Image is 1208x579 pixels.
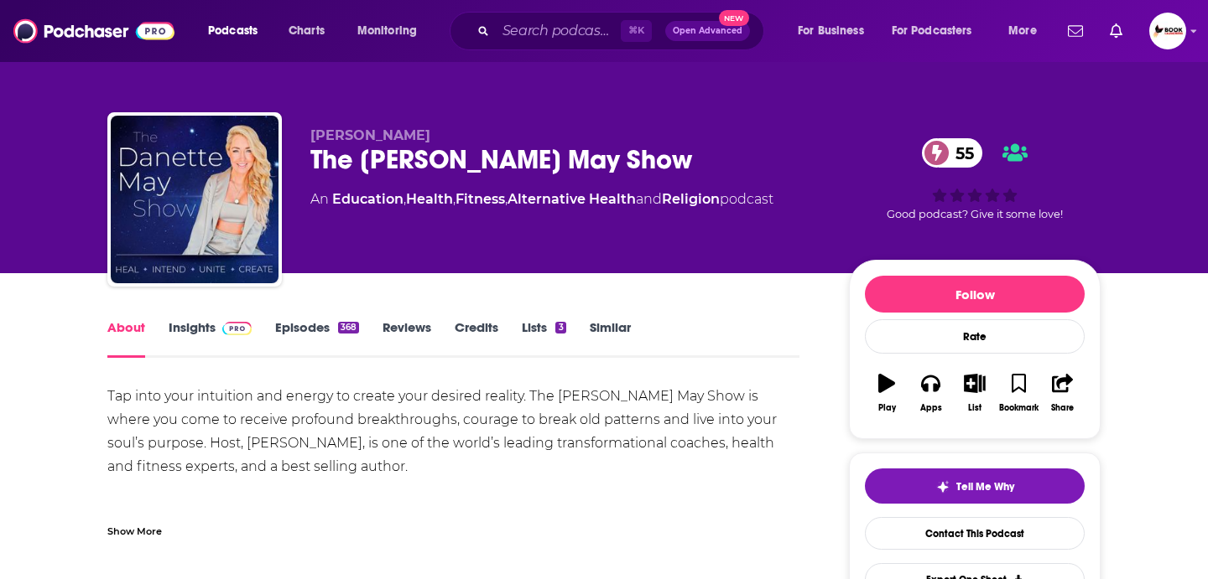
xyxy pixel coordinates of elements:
[508,191,636,207] a: Alternative Health
[169,319,252,358] a: InsightsPodchaser Pro
[1051,403,1074,413] div: Share
[968,403,981,413] div: List
[13,15,174,47] img: Podchaser - Follow, Share and Rate Podcasts
[455,319,498,358] a: Credits
[522,319,565,358] a: Lists3
[865,319,1085,354] div: Rate
[665,21,750,41] button: Open AdvancedNew
[275,319,359,358] a: Episodes368
[786,18,885,44] button: open menu
[673,27,742,35] span: Open Advanced
[719,10,749,26] span: New
[621,20,652,42] span: ⌘ K
[865,363,909,423] button: Play
[404,191,406,207] span: ,
[590,319,631,358] a: Similar
[892,19,972,43] span: For Podcasters
[1149,13,1186,49] button: Show profile menu
[999,403,1039,413] div: Bookmark
[289,19,325,43] span: Charts
[196,18,279,44] button: open menu
[1149,13,1186,49] span: Logged in as BookLaunchers
[878,403,896,413] div: Play
[383,319,431,358] a: Reviews
[936,480,950,494] img: tell me why sparkle
[357,19,417,43] span: Monitoring
[338,322,359,333] div: 368
[346,18,439,44] button: open menu
[865,517,1085,550] a: Contact This Podcast
[208,19,258,43] span: Podcasts
[887,208,1063,220] span: Good podcast? Give it some love!
[865,276,1085,313] button: Follow
[849,127,1101,231] div: 55Good podcast? Give it some love!
[466,12,780,50] div: Search podcasts, credits, & more...
[332,191,404,207] a: Education
[107,319,145,358] a: About
[406,191,453,207] a: Health
[922,138,982,168] a: 55
[865,468,1085,504] button: tell me why sparkleTell Me Why
[1061,17,1090,45] a: Show notifications dropdown
[555,322,565,333] div: 3
[111,116,279,283] img: The Danette May Show
[1103,17,1129,45] a: Show notifications dropdown
[939,138,982,168] span: 55
[636,191,662,207] span: and
[1008,19,1037,43] span: More
[997,363,1040,423] button: Bookmark
[222,322,252,335] img: Podchaser Pro
[456,191,505,207] a: Fitness
[453,191,456,207] span: ,
[310,127,430,143] span: [PERSON_NAME]
[1041,363,1085,423] button: Share
[278,18,335,44] a: Charts
[881,18,997,44] button: open menu
[662,191,720,207] a: Religion
[997,18,1058,44] button: open menu
[953,363,997,423] button: List
[920,403,942,413] div: Apps
[1149,13,1186,49] img: User Profile
[798,19,864,43] span: For Business
[310,189,773,209] div: An podcast
[909,363,952,423] button: Apps
[496,18,621,44] input: Search podcasts, credits, & more...
[956,480,1014,494] span: Tell Me Why
[505,191,508,207] span: ,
